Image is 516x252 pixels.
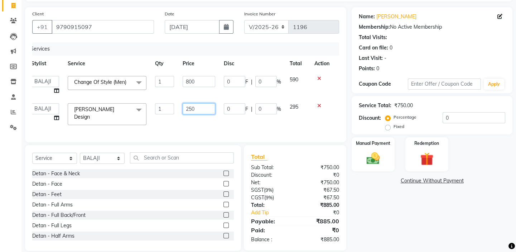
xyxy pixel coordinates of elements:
[295,171,344,179] div: ₹0
[277,105,281,113] span: %
[246,179,295,186] div: Net:
[251,194,264,201] span: CGST
[220,56,285,72] th: Disc
[32,201,73,209] div: Detan - Full Arms
[295,201,344,209] div: ₹885.00
[32,170,80,177] div: Detan - Face & Neck
[277,78,281,86] span: %
[74,79,126,85] span: Change Of Style (Men)
[359,54,383,62] div: Last Visit:
[394,114,416,120] label: Percentage
[251,153,267,161] span: Total
[359,23,505,31] div: No Active Membership
[251,105,252,113] span: |
[130,152,234,163] input: Search or Scan
[32,211,86,219] div: Detan - Full Back/Front
[266,195,273,200] span: 9%
[295,179,344,186] div: ₹750.00
[416,151,438,167] img: _gift.svg
[246,217,295,225] div: Payable:
[359,80,408,88] div: Coupon Code
[353,177,511,185] a: Continue Without Payment
[290,76,298,83] span: 590
[295,226,344,234] div: ₹0
[359,114,381,122] div: Discount:
[303,209,344,217] div: ₹0
[295,236,344,243] div: ₹885.00
[27,56,63,72] th: Stylist
[384,54,386,62] div: -
[90,114,93,120] a: x
[295,186,344,194] div: ₹67.50
[295,194,344,201] div: ₹67.50
[295,217,344,225] div: ₹885.00
[394,102,413,109] div: ₹750.00
[295,164,344,171] div: ₹750.00
[246,171,295,179] div: Discount:
[244,11,275,17] label: Invoice Number
[414,140,439,147] label: Redemption
[151,56,178,72] th: Qty
[32,180,62,188] div: Detan - Face
[376,65,379,72] div: 0
[310,56,334,72] th: Action
[362,151,384,166] img: _cash.svg
[246,209,303,217] a: Add Tip
[32,20,52,34] button: +91
[359,23,390,31] div: Membership:
[246,186,295,194] div: ( )
[32,232,74,240] div: Detan - Half Arms
[408,79,481,90] input: Enter Offer / Coupon Code
[359,44,388,52] div: Card on file:
[390,44,392,52] div: 0
[246,194,295,201] div: ( )
[359,13,375,20] div: Name:
[265,187,272,193] span: 9%
[376,13,416,20] a: [PERSON_NAME]
[394,123,404,130] label: Fixed
[246,236,295,243] div: Balance :
[126,79,130,85] a: x
[245,105,248,113] span: F
[359,34,387,41] div: Total Visits:
[245,78,248,86] span: F
[74,106,114,120] span: [PERSON_NAME] Design
[246,201,295,209] div: Total:
[28,42,339,56] div: Services
[359,65,375,72] div: Points:
[52,20,154,34] input: Search by Name/Mobile/Email/Code
[178,56,220,72] th: Price
[32,11,44,17] label: Client
[246,164,295,171] div: Sub Total:
[165,11,174,17] label: Date
[359,102,391,109] div: Service Total:
[251,187,264,193] span: SGST
[285,56,310,72] th: Total
[356,140,390,147] label: Manual Payment
[290,104,298,110] span: 295
[63,56,151,72] th: Service
[484,79,504,90] button: Apply
[32,222,72,229] div: Detan - Full Legs
[32,191,62,198] div: Detan - Feet
[246,226,295,234] div: Paid:
[251,78,252,86] span: |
